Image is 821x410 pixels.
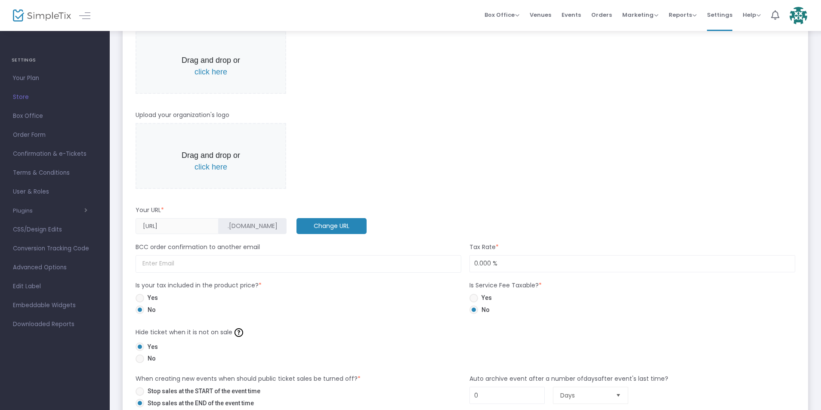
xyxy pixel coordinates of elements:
[144,342,158,351] span: Yes
[13,148,97,160] span: Confirmation & e-Tickets
[12,52,98,69] h4: SETTINGS
[144,293,158,302] span: Yes
[194,163,227,171] span: click here
[622,11,658,19] span: Marketing
[136,255,461,273] input: Enter Email
[13,186,97,197] span: User & Roles
[743,11,761,19] span: Help
[13,207,87,214] button: Plugins
[13,129,97,141] span: Order Form
[669,11,697,19] span: Reports
[136,281,262,290] m-panel-subtitle: Is your tax included in the product price?
[136,374,361,383] m-panel-subtitle: When creating new events when should public ticket sales be turned off?
[13,262,97,273] span: Advanced Options
[478,305,490,314] span: No
[469,281,542,290] m-panel-subtitle: Is Service Fee Taxable?
[136,206,164,215] m-panel-subtitle: Your URL
[583,374,598,383] span: days
[591,4,612,26] span: Orders
[136,243,260,252] m-panel-subtitle: BCC order confirmation to another email
[562,4,581,26] span: Events
[175,55,247,78] p: Drag and drop or
[707,4,732,26] span: Settings
[13,92,97,103] span: Store
[144,387,260,396] span: Stop sales at the START of the event time
[136,111,229,120] m-panel-subtitle: Upload your organization's logo
[144,399,254,408] span: Stop sales at the END of the event time
[485,11,519,19] span: Box Office
[13,281,97,292] span: Edit Label
[478,293,492,302] span: Yes
[194,68,227,76] span: click here
[530,4,551,26] span: Venues
[175,150,247,173] p: Drag and drop or
[13,243,97,254] span: Conversion Tracking Code
[13,319,97,330] span: Downloaded Reports
[470,256,795,272] input: Tax Rate
[228,222,278,231] span: .[DOMAIN_NAME]
[235,328,243,337] img: question-mark
[13,73,97,84] span: Your Plan
[296,218,367,234] m-button: Change URL
[136,326,245,339] m-panel-subtitle: Hide ticket when it is not on sale
[144,305,156,314] span: No
[13,111,97,122] span: Box Office
[469,374,668,383] m-panel-subtitle: Auto archive event after a number of after event's last time?
[13,300,97,311] span: Embeddable Widgets
[560,391,609,400] span: Days
[13,167,97,179] span: Terms & Conditions
[144,354,156,363] span: No
[13,224,97,235] span: CSS/Design Edits
[612,387,624,404] button: Select
[469,243,499,252] m-panel-subtitle: Tax Rate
